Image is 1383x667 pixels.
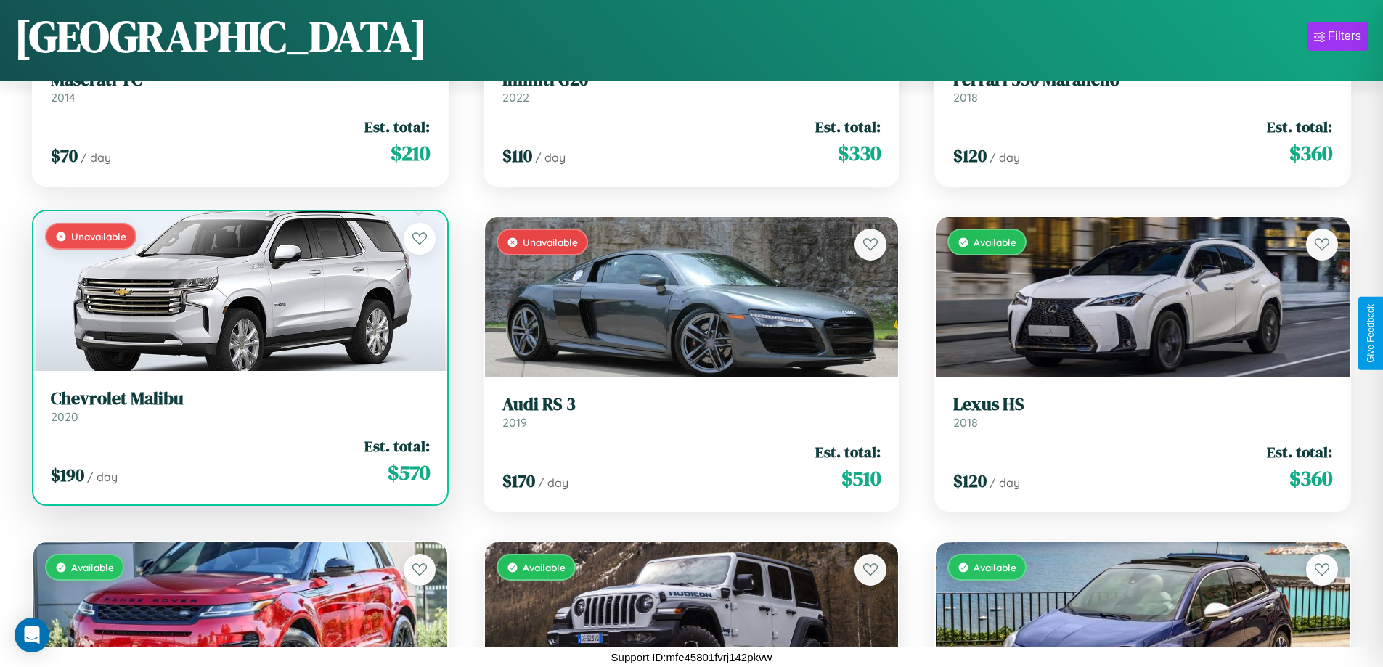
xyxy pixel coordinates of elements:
[81,150,111,165] span: / day
[611,647,772,667] p: Support ID: mfe45801fvrj142pkvw
[51,409,78,424] span: 2020
[953,394,1332,415] h3: Lexus HS
[1267,441,1332,462] span: Est. total:
[51,90,76,105] span: 2014
[502,144,532,168] span: $ 110
[1366,304,1376,363] div: Give Feedback
[51,463,84,487] span: $ 190
[502,415,527,430] span: 2019
[1307,22,1368,51] button: Filters
[502,394,881,430] a: Audi RS 32019
[502,90,529,105] span: 2022
[71,230,126,242] span: Unavailable
[388,458,430,487] span: $ 570
[502,70,881,105] a: Infiniti G202022
[815,116,881,137] span: Est. total:
[364,435,430,457] span: Est. total:
[974,236,1016,248] span: Available
[71,561,114,573] span: Available
[15,618,49,652] div: Open Intercom Messenger
[502,394,881,415] h3: Audi RS 3
[974,561,1016,573] span: Available
[538,475,568,490] span: / day
[87,470,118,484] span: / day
[51,388,430,424] a: Chevrolet Malibu2020
[953,90,978,105] span: 2018
[1328,29,1361,44] div: Filters
[815,441,881,462] span: Est. total:
[1267,116,1332,137] span: Est. total:
[1289,464,1332,493] span: $ 360
[51,70,430,105] a: Maserati TC2014
[990,475,1020,490] span: / day
[953,394,1332,430] a: Lexus HS2018
[523,561,566,573] span: Available
[953,144,987,168] span: $ 120
[953,70,1332,105] a: Ferrari 550 Maranello2018
[523,236,578,248] span: Unavailable
[953,469,987,493] span: $ 120
[364,116,430,137] span: Est. total:
[838,139,881,168] span: $ 330
[391,139,430,168] span: $ 210
[1289,139,1332,168] span: $ 360
[535,150,566,165] span: / day
[953,415,978,430] span: 2018
[15,7,427,66] h1: [GEOGRAPHIC_DATA]
[51,144,78,168] span: $ 70
[502,469,535,493] span: $ 170
[990,150,1020,165] span: / day
[841,464,881,493] span: $ 510
[51,388,430,409] h3: Chevrolet Malibu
